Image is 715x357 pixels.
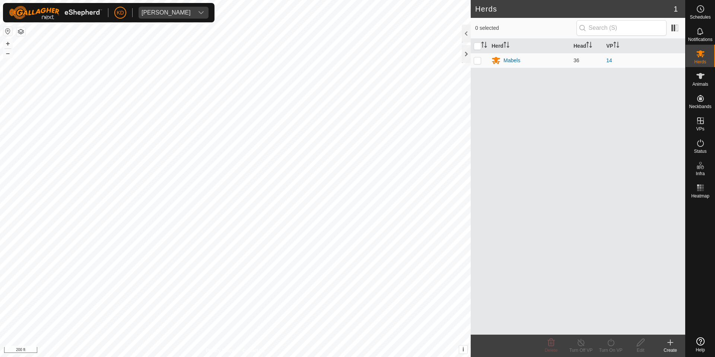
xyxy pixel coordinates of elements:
[571,39,603,53] th: Head
[573,57,579,63] span: 36
[696,127,704,131] span: VPs
[142,10,191,16] div: [PERSON_NAME]
[655,347,685,354] div: Create
[613,43,619,49] p-sorticon: Activate to sort
[475,4,674,13] h2: Herds
[459,345,467,354] button: i
[243,347,265,354] a: Contact Us
[694,60,706,64] span: Herds
[16,27,25,36] button: Map Layers
[696,171,705,176] span: Infra
[689,104,711,109] span: Neckbands
[688,37,712,42] span: Notifications
[545,348,558,353] span: Delete
[3,49,12,58] button: –
[503,57,520,64] div: Mabels
[691,194,709,198] span: Heatmap
[503,43,509,49] p-sorticon: Activate to sort
[576,20,667,36] input: Search (S)
[596,347,626,354] div: Turn On VP
[463,346,464,353] span: i
[3,39,12,48] button: +
[586,43,592,49] p-sorticon: Activate to sort
[674,3,678,15] span: 1
[690,15,711,19] span: Schedules
[606,57,612,63] a: 14
[603,39,685,53] th: VP
[626,347,655,354] div: Edit
[489,39,571,53] th: Herd
[206,347,234,354] a: Privacy Policy
[475,24,576,32] span: 0 selected
[566,347,596,354] div: Turn Off VP
[692,82,708,86] span: Animals
[694,149,706,154] span: Status
[3,27,12,36] button: Reset Map
[696,348,705,352] span: Help
[139,7,194,19] span: Chris Hudson
[9,6,102,19] img: Gallagher Logo
[481,43,487,49] p-sorticon: Activate to sort
[117,9,124,17] span: KD
[194,7,209,19] div: dropdown trigger
[686,334,715,355] a: Help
